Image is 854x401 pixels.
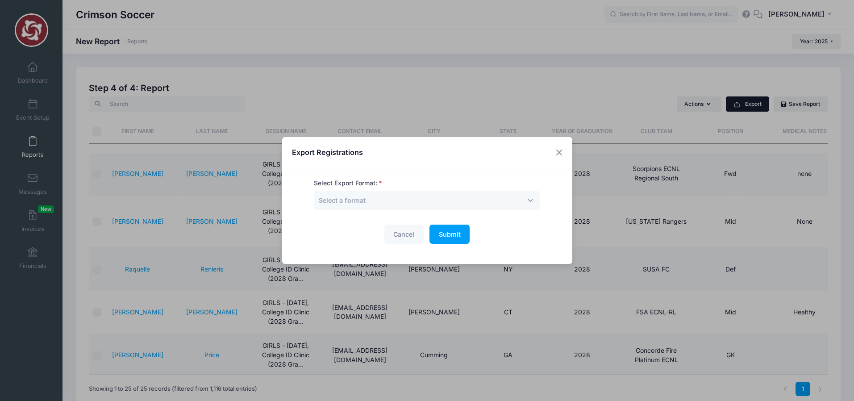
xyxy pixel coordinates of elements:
[314,191,540,210] span: Select a format
[384,225,424,244] button: Cancel
[439,230,461,238] span: Submit
[292,147,363,158] h4: Export Registrations
[551,145,567,161] button: Close
[314,179,382,188] label: Select Export Format:
[429,225,470,244] button: Submit
[319,196,366,204] span: Select a format
[319,196,366,205] span: Select a format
